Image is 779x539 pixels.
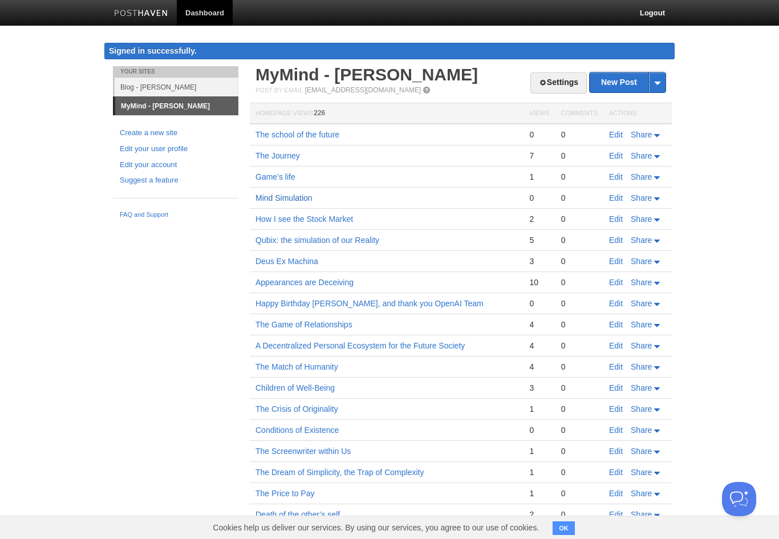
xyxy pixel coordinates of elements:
[529,404,549,414] div: 1
[609,278,623,287] a: Edit
[529,256,549,266] div: 3
[255,447,351,456] a: The Screenwriter within Us
[631,404,652,414] span: Share
[255,299,484,308] a: Happy Birthday [PERSON_NAME], and thank you OpenAI Team
[603,103,672,124] th: Actions
[314,109,325,117] span: 226
[529,214,549,224] div: 2
[201,516,550,539] span: Cookies help us deliver our services. By using our services, you agree to our use of cookies.
[609,193,623,202] a: Edit
[561,129,598,140] div: 0
[255,65,478,84] a: MyMind - [PERSON_NAME]
[561,509,598,520] div: 0
[529,383,549,393] div: 3
[631,468,652,477] span: Share
[255,404,338,414] a: The Crisis of Originality
[609,236,623,245] a: Edit
[609,383,623,392] a: Edit
[631,447,652,456] span: Share
[631,341,652,350] span: Share
[631,257,652,266] span: Share
[561,467,598,477] div: 0
[631,383,652,392] span: Share
[255,130,339,139] a: The school of the future
[529,446,549,456] div: 1
[529,425,549,435] div: 0
[561,193,598,203] div: 0
[255,172,295,181] a: Game’s life
[114,10,168,18] img: Posthaven-bar
[561,425,598,435] div: 0
[631,489,652,498] span: Share
[255,257,318,266] a: Deus Ex Machina
[529,277,549,287] div: 10
[555,103,603,124] th: Comments
[561,446,598,456] div: 0
[255,236,379,245] a: Qubix: the simulation of our Reality
[255,214,353,224] a: How I see the Stock Market
[529,129,549,140] div: 0
[631,172,652,181] span: Share
[120,159,232,171] a: Edit your account
[561,488,598,499] div: 0
[631,299,652,308] span: Share
[609,299,623,308] a: Edit
[561,277,598,287] div: 0
[255,362,338,371] a: The Match of Humanity
[561,319,598,330] div: 0
[631,214,652,224] span: Share
[561,151,598,161] div: 0
[115,97,238,115] a: MyMind - [PERSON_NAME]
[255,151,300,160] a: The Journey
[530,72,587,94] a: Settings
[529,341,549,351] div: 4
[609,362,623,371] a: Edit
[609,172,623,181] a: Edit
[529,362,549,372] div: 4
[529,172,549,182] div: 1
[609,447,623,456] a: Edit
[104,43,675,59] div: Signed in successfully.
[561,172,598,182] div: 0
[255,510,340,519] a: Death of the other’s self
[255,193,313,202] a: Mind Simulation
[609,404,623,414] a: Edit
[113,66,238,78] li: Your Sites
[609,257,623,266] a: Edit
[561,383,598,393] div: 0
[529,235,549,245] div: 5
[529,509,549,520] div: 2
[631,510,652,519] span: Share
[255,425,339,435] a: Conditions of Existence
[590,72,666,92] a: New Post
[722,482,756,516] iframe: Help Scout Beacon - Open
[529,467,549,477] div: 1
[631,130,652,139] span: Share
[609,151,623,160] a: Edit
[255,341,465,350] a: A Decentralized Personal Ecosystem for the Future Society
[561,214,598,224] div: 0
[609,468,623,477] a: Edit
[255,489,315,498] a: The Price to Pay
[631,320,652,329] span: Share
[561,341,598,351] div: 0
[609,320,623,329] a: Edit
[553,521,575,535] button: OK
[120,143,232,155] a: Edit your user profile
[529,488,549,499] div: 1
[255,278,354,287] a: Appearances are Deceiving
[609,214,623,224] a: Edit
[305,86,421,94] a: [EMAIL_ADDRESS][DOMAIN_NAME]
[115,78,238,96] a: Blog - [PERSON_NAME]
[609,510,623,519] a: Edit
[609,489,623,498] a: Edit
[524,103,555,124] th: Views
[561,256,598,266] div: 0
[255,87,303,94] span: Post by Email
[631,425,652,435] span: Share
[631,362,652,371] span: Share
[561,298,598,309] div: 0
[250,103,524,124] th: Homepage Views
[120,210,232,220] a: FAQ and Support
[255,383,335,392] a: Children of Well-Being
